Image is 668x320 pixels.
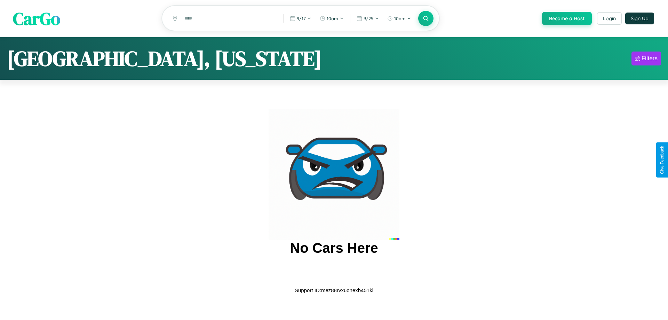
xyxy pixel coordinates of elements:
button: Sign Up [625,13,654,24]
img: car [269,109,399,240]
button: 9/17 [286,13,315,24]
span: 9 / 25 [364,16,373,21]
span: 9 / 17 [297,16,306,21]
h2: No Cars Here [290,240,378,256]
button: Login [597,12,622,25]
div: Give Feedback [660,146,665,174]
button: Become a Host [542,12,592,25]
p: Support ID: mez88rvx6onexb451ki [295,286,373,295]
button: 10am [316,13,347,24]
span: 10am [394,16,406,21]
button: Filters [631,52,661,65]
span: 10am [327,16,338,21]
span: CarGo [13,6,60,30]
button: 10am [384,13,415,24]
h1: [GEOGRAPHIC_DATA], [US_STATE] [7,44,322,73]
div: Filters [642,55,658,62]
button: 9/25 [353,13,382,24]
